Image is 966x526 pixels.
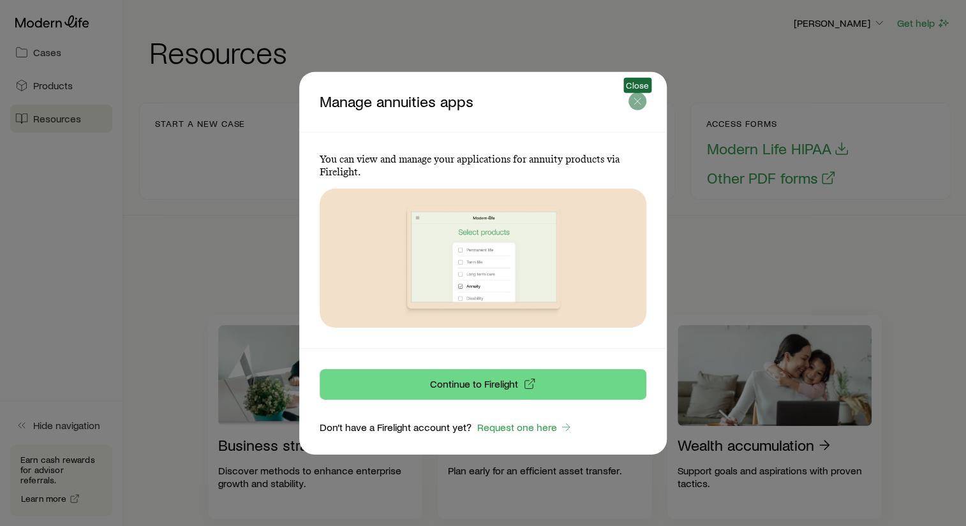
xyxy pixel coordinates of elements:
a: Request one here [477,420,573,435]
p: You can view and manage your applications for annuity products via Firelight. [320,152,646,178]
img: Manage annuities apps signposting [367,188,599,327]
p: Manage annuities apps [320,92,628,111]
p: Don’t have a Firelight account yet? [320,421,472,434]
button: Continue to Firelight [320,369,646,400]
span: Close [626,80,649,91]
p: Continue to Firelight [430,377,518,390]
